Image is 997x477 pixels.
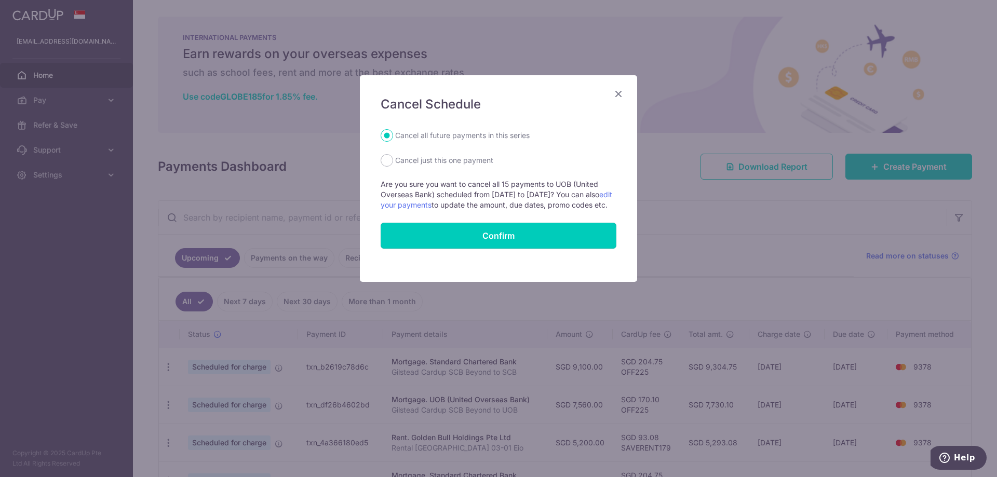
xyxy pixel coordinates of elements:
[381,96,616,113] h5: Cancel Schedule
[381,223,616,249] button: Confirm
[381,179,616,210] p: Are you sure you want to cancel all 15 payments to UOB (United Overseas Bank) scheduled from [DAT...
[395,129,530,142] label: Cancel all future payments in this series
[395,154,493,167] label: Cancel just this one payment
[612,88,625,100] button: Close
[931,446,987,472] iframe: Opens a widget where you can find more information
